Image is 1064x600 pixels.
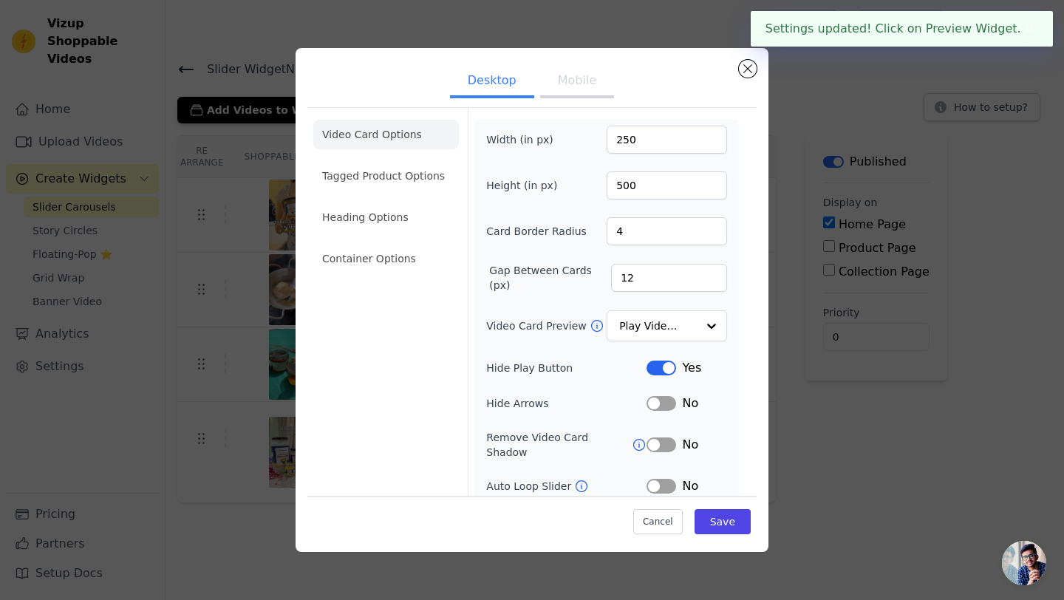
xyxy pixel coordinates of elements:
[486,430,632,460] label: Remove Video Card Shadow
[313,244,459,273] li: Container Options
[540,66,614,98] button: Mobile
[751,11,1053,47] div: Settings updated! Click on Preview Widget.
[313,161,459,191] li: Tagged Product Options
[450,66,534,98] button: Desktop
[682,395,698,412] span: No
[486,361,647,375] label: Hide Play Button
[1021,20,1038,38] button: Close
[486,396,647,411] label: Hide Arrows
[682,359,701,377] span: Yes
[486,178,567,193] label: Height (in px)
[739,60,757,78] button: Close modal
[313,120,459,149] li: Video Card Options
[489,263,611,293] label: Gap Between Cards (px)
[486,318,589,333] label: Video Card Preview
[486,479,574,494] label: Auto Loop Slider
[486,132,567,147] label: Width (in px)
[486,224,587,239] label: Card Border Radius
[1002,541,1046,585] a: Open chat
[695,509,751,534] button: Save
[633,509,683,534] button: Cancel
[682,477,698,495] span: No
[313,202,459,232] li: Heading Options
[682,436,698,454] span: No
